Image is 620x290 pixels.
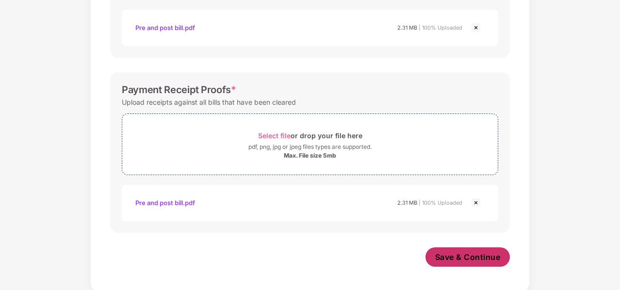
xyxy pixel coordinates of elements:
span: | 100% Uploaded [419,24,462,31]
span: Select file [258,131,291,140]
div: Pre and post bill.pdf [135,194,195,211]
button: Save & Continue [425,247,510,267]
div: or drop your file here [258,129,362,142]
div: Upload receipts against all bills that have been cleared [122,96,296,109]
div: Payment Receipt Proofs [122,84,236,96]
div: pdf, png, jpg or jpeg files types are supported. [248,142,372,152]
span: Select fileor drop your file herepdf, png, jpg or jpeg files types are supported.Max. File size 5mb [122,121,498,167]
img: svg+xml;base64,PHN2ZyBpZD0iQ3Jvc3MtMjR4MjQiIHhtbG5zPSJodHRwOi8vd3d3LnczLm9yZy8yMDAwL3N2ZyIgd2lkdG... [470,22,482,33]
div: Max. File size 5mb [284,152,336,160]
span: 2.31 MB [397,199,417,206]
div: Pre and post bill.pdf [135,19,195,36]
span: | 100% Uploaded [419,199,462,206]
span: 2.31 MB [397,24,417,31]
span: Save & Continue [435,252,501,262]
img: svg+xml;base64,PHN2ZyBpZD0iQ3Jvc3MtMjR4MjQiIHhtbG5zPSJodHRwOi8vd3d3LnczLm9yZy8yMDAwL3N2ZyIgd2lkdG... [470,197,482,209]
